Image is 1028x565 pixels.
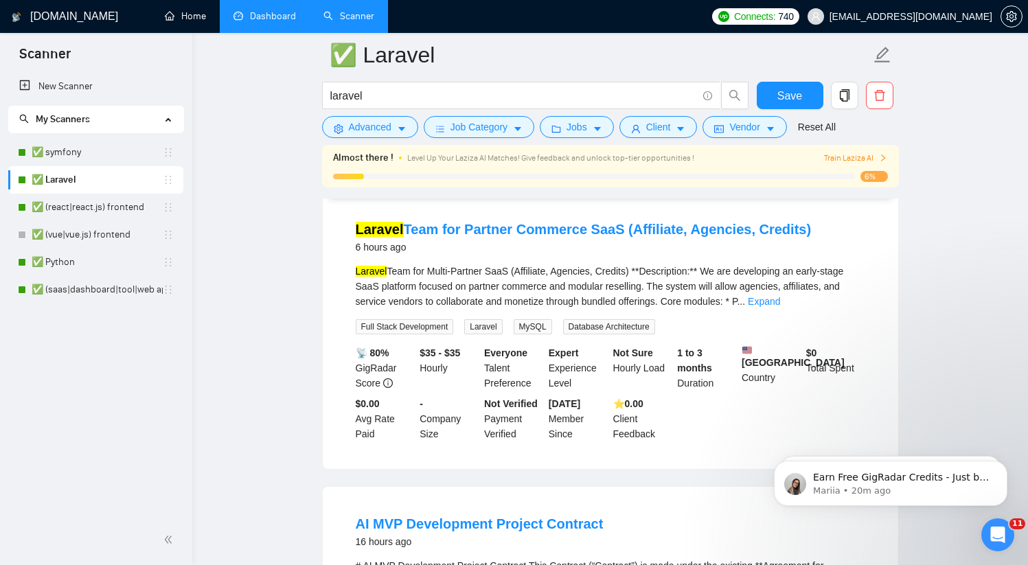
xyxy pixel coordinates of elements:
span: caret-down [513,124,523,134]
button: barsJob Categorycaret-down [424,116,534,138]
button: copy [831,82,858,109]
b: Not Sure [613,347,653,358]
span: delete [867,89,893,102]
mark: Laravel [356,222,404,237]
b: 📡 80% [356,347,389,358]
span: Job Category [450,119,507,135]
span: user [811,12,821,21]
span: caret-down [397,124,407,134]
div: 6 hours ago [356,239,812,255]
span: Level Up Your Laziza AI Matches! Give feedback and unlock top-tier opportunities ! [407,153,694,163]
b: 1 to 3 months [677,347,712,373]
img: upwork-logo.png [718,11,729,22]
b: $0.00 [356,398,380,409]
div: Avg Rate Paid [353,396,418,441]
div: Duration [674,345,739,391]
b: [GEOGRAPHIC_DATA] [742,345,845,368]
li: ✅ Python [8,249,183,276]
div: Hourly Load [610,345,675,391]
button: Train Laziza AI [824,152,887,165]
a: dashboardDashboard [233,10,296,22]
div: GigRadar Score [353,345,418,391]
b: $35 - $35 [420,347,460,358]
span: edit [873,46,891,64]
span: bars [435,124,445,134]
span: Laravel [464,319,502,334]
span: caret-down [766,124,775,134]
span: holder [163,174,174,185]
span: 6% [860,171,888,182]
a: searchScanner [323,10,374,22]
div: Client Feedback [610,396,675,441]
a: ✅ (react|react.js) frontend [32,194,163,221]
span: setting [1001,11,1022,22]
b: [DATE] [549,398,580,409]
span: user [631,124,641,134]
input: Search Freelance Jobs... [330,87,697,104]
span: info-circle [703,91,712,100]
span: Advanced [349,119,391,135]
span: ... [737,296,745,307]
b: Expert [549,347,579,358]
button: settingAdvancedcaret-down [322,116,418,138]
div: Total Spent [803,345,868,391]
span: holder [163,229,174,240]
span: copy [832,89,858,102]
span: caret-down [676,124,685,134]
span: Database Architecture [563,319,655,334]
b: - [420,398,423,409]
button: userClientcaret-down [619,116,698,138]
span: 11 [1009,518,1025,529]
a: setting [1001,11,1023,22]
div: Talent Preference [481,345,546,391]
span: My Scanners [19,113,90,125]
img: logo [12,6,21,28]
div: Experience Level [546,345,610,391]
span: Full Stack Development [356,319,454,334]
span: Vendor [729,119,759,135]
button: search [721,82,749,109]
li: ✅ (vue|vue.js) frontend [8,221,183,249]
div: Hourly [417,345,481,391]
div: Country [739,345,803,391]
a: homeHome [165,10,206,22]
a: New Scanner [19,73,172,100]
div: 16 hours ago [356,533,604,550]
a: LaravelTeam for Partner Commerce SaaS (Affiliate, Agencies, Credits) [356,222,812,237]
span: Save [777,87,802,104]
button: setting [1001,5,1023,27]
button: delete [866,82,893,109]
a: ✅ Laravel [32,166,163,194]
img: 🇺🇸 [742,345,752,355]
a: ✅ (vue|vue.js) frontend [32,221,163,249]
span: holder [163,284,174,295]
a: Reset All [798,119,836,135]
button: Save [757,82,823,109]
a: ✅ (saas|dashboard|tool|web app|platform) ai developer [32,276,163,303]
div: Team for Multi-Partner SaaS (Affiliate, Agencies, Credits) **Description:** We are developing an ... [356,264,865,309]
span: Jobs [567,119,587,135]
span: Almost there ! [333,150,393,165]
span: holder [163,147,174,158]
span: info-circle [383,378,393,388]
input: Scanner name... [330,38,871,72]
span: holder [163,257,174,268]
span: MySQL [514,319,552,334]
span: 740 [778,9,793,24]
b: $ 0 [806,347,817,358]
li: ✅ (saas|dashboard|tool|web app|platform) ai developer [8,276,183,303]
div: Member Since [546,396,610,441]
div: Payment Verified [481,396,546,441]
b: Everyone [484,347,527,358]
a: ✅ symfony [32,139,163,166]
span: setting [334,124,343,134]
b: Not Verified [484,398,538,409]
button: idcardVendorcaret-down [703,116,786,138]
li: ✅ (react|react.js) frontend [8,194,183,221]
span: search [19,114,29,124]
span: My Scanners [36,113,90,125]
